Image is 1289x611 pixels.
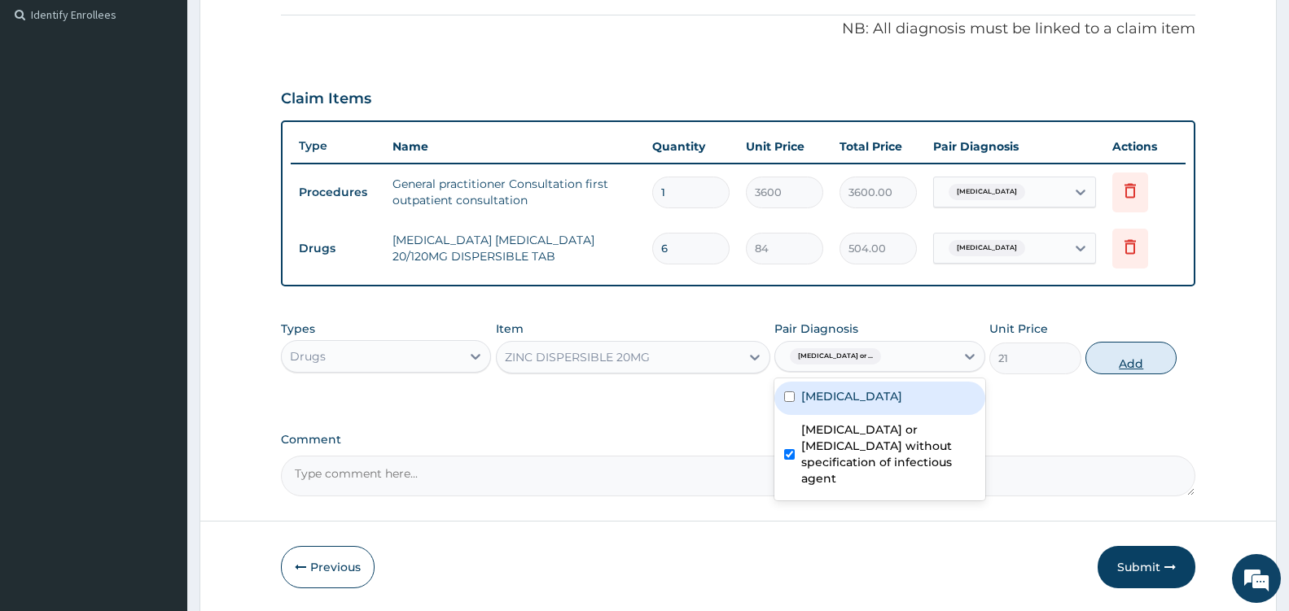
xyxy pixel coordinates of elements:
div: Drugs [290,348,326,364]
th: Type [291,131,384,161]
td: Procedures [291,177,384,207]
label: [MEDICAL_DATA] or [MEDICAL_DATA] without specification of infectious agent [801,421,975,487]
span: We're online! [94,205,225,369]
label: Pair Diagnosis [774,321,858,337]
span: [MEDICAL_DATA] [949,240,1025,256]
td: [MEDICAL_DATA] [MEDICAL_DATA] 20/120MG DISPERSIBLE TAB [384,224,644,273]
div: Minimize live chat window [267,8,306,47]
th: Total Price [831,130,925,163]
div: ZINC DISPERSIBLE 20MG [505,349,650,365]
button: Submit [1098,546,1195,588]
span: [MEDICAL_DATA] [949,184,1025,200]
label: Unit Price [989,321,1048,337]
label: Item [496,321,524,337]
button: Previous [281,546,375,588]
img: d_794563401_company_1708531726252_794563401 [30,81,66,122]
h3: Claim Items [281,90,371,108]
th: Actions [1104,130,1186,163]
td: General practitioner Consultation first outpatient consultation [384,168,644,216]
button: Add [1085,342,1177,374]
th: Quantity [644,130,738,163]
p: NB: All diagnosis must be linked to a claim item [281,19,1195,40]
th: Pair Diagnosis [925,130,1104,163]
th: Unit Price [738,130,831,163]
div: Chat with us now [85,91,274,112]
td: Drugs [291,233,384,264]
label: Types [281,322,315,336]
label: [MEDICAL_DATA] [801,388,902,404]
textarea: Type your message and hit 'Enter' [8,444,310,501]
th: Name [384,130,644,163]
span: [MEDICAL_DATA] or ... [790,348,881,364]
label: Comment [281,433,1195,447]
